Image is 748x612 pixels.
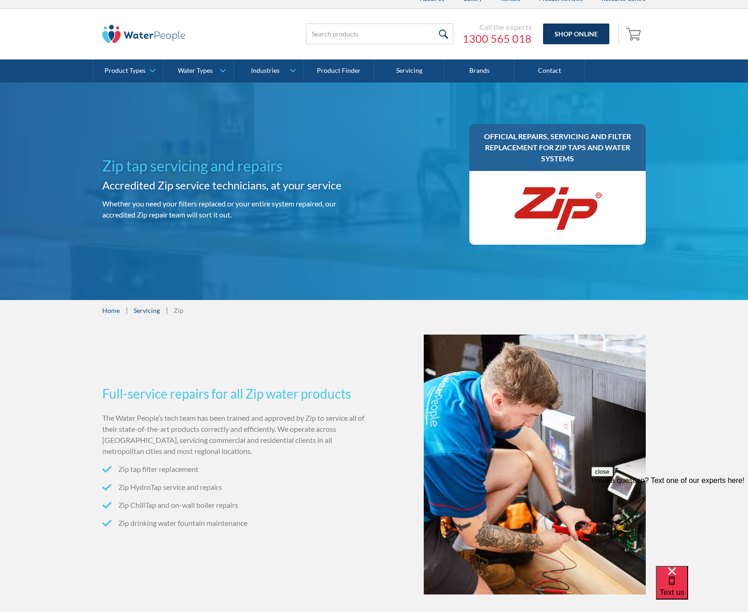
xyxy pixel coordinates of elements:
h3: Full-service repairs for all Zip water products [102,384,370,403]
iframe: podium webchat widget bubble [656,566,748,612]
img: Technician installing a Zip tap [424,335,646,594]
a: Industries [234,59,304,82]
iframe: podium webchat widget prompt [591,467,748,577]
p: Whether you need your filters replaced or your entire system repaired, our accredited Zip repair ... [102,198,370,220]
div: Zip [174,306,183,315]
div: | [124,305,129,316]
img: shopping cart [626,26,643,41]
a: 1300 565 018 [462,32,532,46]
a: Servicing [374,59,444,82]
h2: Accredited Zip service technicians, at your service [102,177,370,194]
a: Shop Online [543,24,609,44]
li: Zip HydroTap service and repairs [102,482,370,493]
p: The Water People’s tech team has been trained and approved by Zip to service all of their state-o... [102,412,370,457]
a: Servicing [134,306,160,315]
div: Call the experts [462,23,532,32]
a: Product Finder [304,59,374,82]
a: Contact [514,59,584,82]
a: Brands [444,59,514,82]
a: Home [102,306,120,315]
li: Zip tap filter replacement [102,464,370,475]
img: The Water People [102,25,185,43]
input: Search products [306,24,453,44]
div: Water Types [178,67,213,75]
a: Product Types [93,59,163,82]
li: Zip ChillTap and on-wall boiler repairs [102,500,370,511]
li: Zip drinking water fountain maintenance [102,518,370,529]
h3: Official repairs, servicing and filter replacement for Zip taps and water systems [479,131,637,164]
div: Industries [251,67,280,75]
h1: Zip tap servicing and repairs [102,155,370,177]
div: Product Types [105,67,146,75]
a: Open empty cart [624,23,646,45]
div: | [164,305,169,316]
a: Water Types [164,59,233,82]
